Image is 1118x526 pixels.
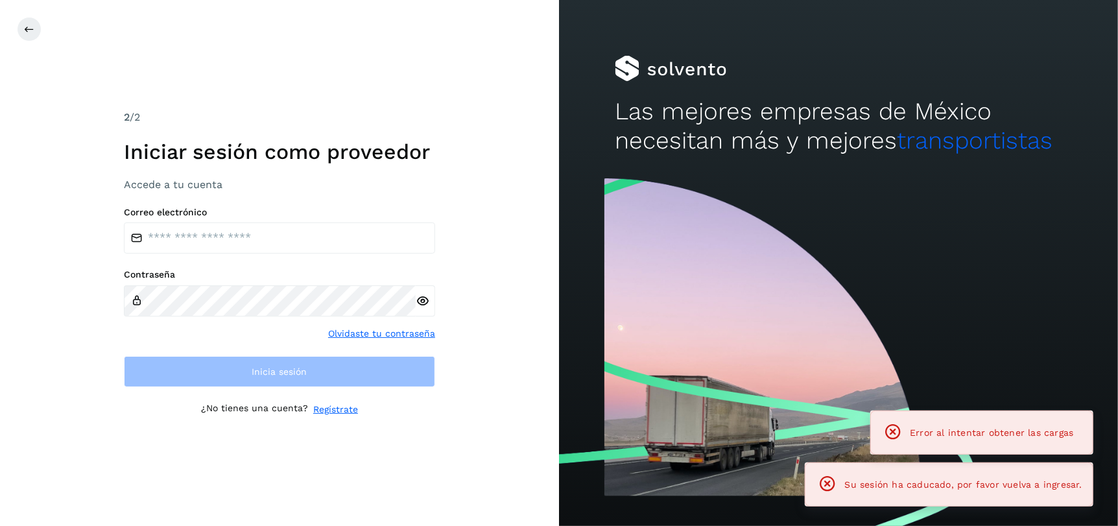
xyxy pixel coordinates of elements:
[328,327,435,341] a: Olvidaste tu contraseña
[845,479,1082,490] span: Su sesión ha caducado, por favor vuelva a ingresar.
[615,97,1062,155] h2: Las mejores empresas de México necesitan más y mejores
[313,403,358,416] a: Regístrate
[897,126,1053,154] span: transportistas
[252,367,307,376] span: Inicia sesión
[124,178,435,191] h3: Accede a tu cuenta
[124,139,435,164] h1: Iniciar sesión como proveedor
[201,403,308,416] p: ¿No tienes una cuenta?
[910,427,1073,438] span: Error al intentar obtener las cargas
[124,356,435,387] button: Inicia sesión
[124,111,130,123] span: 2
[124,269,435,280] label: Contraseña
[124,110,435,125] div: /2
[124,207,435,218] label: Correo electrónico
